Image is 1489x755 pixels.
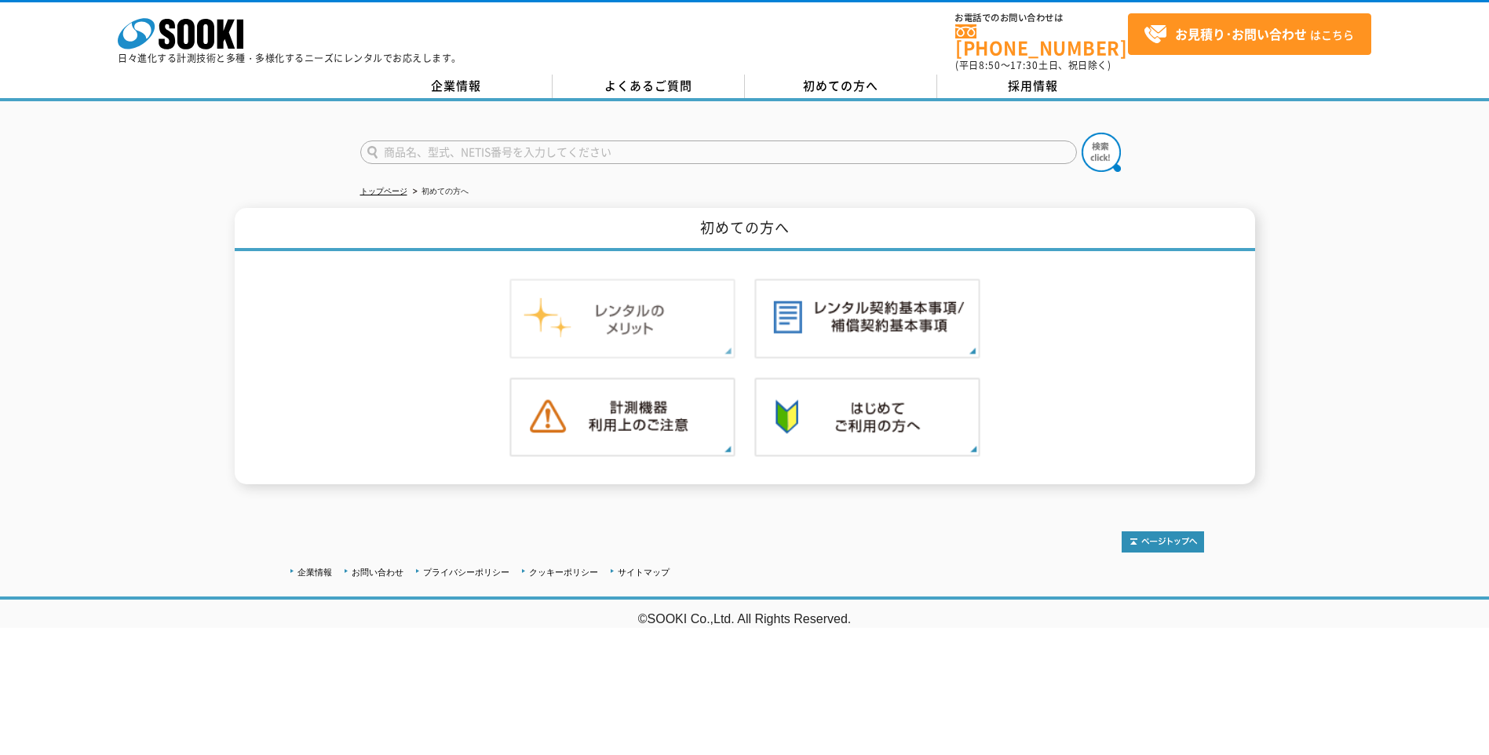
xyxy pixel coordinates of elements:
[955,13,1128,23] span: お電話でのお問い合わせは
[937,75,1130,98] a: 採用情報
[410,184,469,200] li: 初めての方へ
[118,53,462,63] p: 日々進化する計測技術と多種・多様化するニーズにレンタルでお応えします。
[235,208,1255,251] h1: 初めての方へ
[509,279,735,359] img: レンタルのメリット
[1122,531,1204,553] img: トップページへ
[1128,13,1371,55] a: お見積り･お問い合わせはこちら
[745,75,937,98] a: 初めての方へ
[955,58,1111,72] span: (平日 ～ 土日、祝日除く)
[360,75,553,98] a: 企業情報
[423,567,509,577] a: プライバシーポリシー
[529,567,598,577] a: クッキーポリシー
[553,75,745,98] a: よくあるご質問
[1082,133,1121,172] img: btn_search.png
[360,140,1077,164] input: 商品名、型式、NETIS番号を入力してください
[754,279,980,359] img: レンタル契約基本事項／補償契約基本事項
[360,187,407,195] a: トップページ
[1010,58,1038,72] span: 17:30
[1144,23,1354,46] span: はこちら
[297,567,332,577] a: 企業情報
[509,377,735,458] img: 計測機器ご利用上のご注意
[955,24,1128,57] a: [PHONE_NUMBER]
[1175,24,1307,43] strong: お見積り･お問い合わせ
[754,377,980,458] img: 初めての方へ
[979,58,1001,72] span: 8:50
[352,567,403,577] a: お問い合わせ
[803,77,878,94] span: 初めての方へ
[618,567,670,577] a: サイトマップ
